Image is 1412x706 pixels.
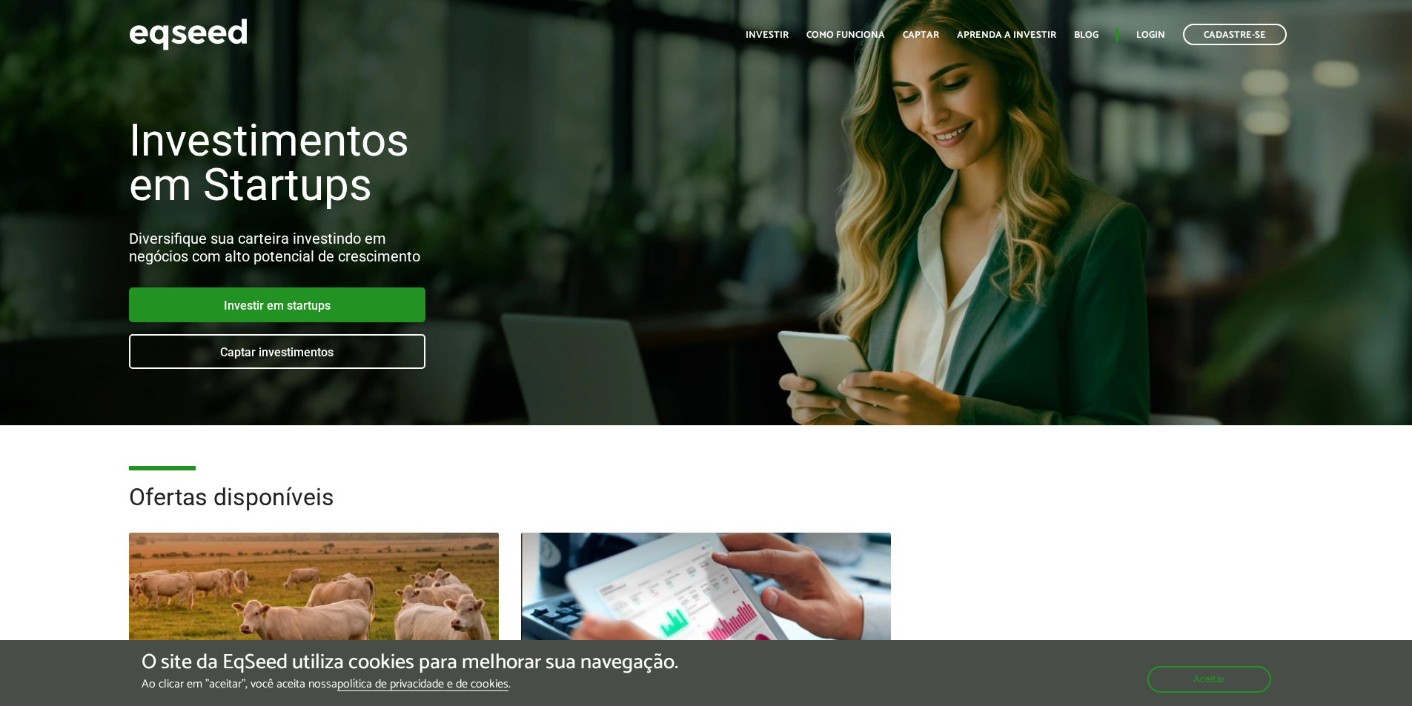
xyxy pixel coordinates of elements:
[337,679,508,691] a: política de privacidade e de cookies
[957,30,1056,40] a: Aprenda a investir
[806,30,885,40] a: Como funciona
[129,119,813,207] h1: Investimentos em Startups
[129,230,813,265] div: Diversifique sua carteira investindo em negócios com alto potencial de crescimento
[1183,24,1287,45] a: Cadastre-se
[129,15,248,54] img: EqSeed
[1136,30,1165,40] a: Login
[129,287,425,322] a: Investir em startups
[129,334,425,369] a: Captar investimentos
[129,484,1284,533] h2: Ofertas disponíveis
[903,30,939,40] a: Captar
[1074,30,1098,40] a: Blog
[1147,666,1271,693] button: Aceitar
[746,30,789,40] a: Investir
[142,651,678,674] h5: O site da EqSeed utiliza cookies para melhorar sua navegação.
[142,677,678,691] p: Ao clicar em "aceitar", você aceita nossa .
